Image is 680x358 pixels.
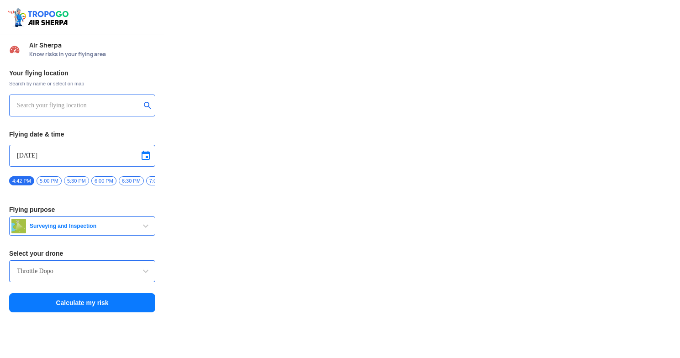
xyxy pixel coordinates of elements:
input: Search your flying location [17,100,141,111]
h3: Your flying location [9,70,155,76]
h3: Flying purpose [9,206,155,213]
img: Risk Scores [9,44,20,55]
span: 6:00 PM [91,176,116,185]
span: 4:42 PM [9,176,34,185]
span: Know risks in your flying area [29,51,155,58]
span: 5:00 PM [37,176,62,185]
span: Search by name or select on map [9,80,155,87]
h3: Select your drone [9,250,155,257]
input: Search by name or Brand [17,266,148,277]
button: Calculate my risk [9,293,155,312]
span: 5:30 PM [64,176,89,185]
img: ic_tgdronemaps.svg [7,7,72,28]
span: 6:30 PM [119,176,144,185]
span: Air Sherpa [29,42,155,49]
input: Select Date [17,150,148,161]
span: 7:00 PM [146,176,171,185]
h3: Flying date & time [9,131,155,137]
span: Surveying and Inspection [26,222,140,230]
button: Surveying and Inspection [9,216,155,236]
img: survey.png [11,219,26,233]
